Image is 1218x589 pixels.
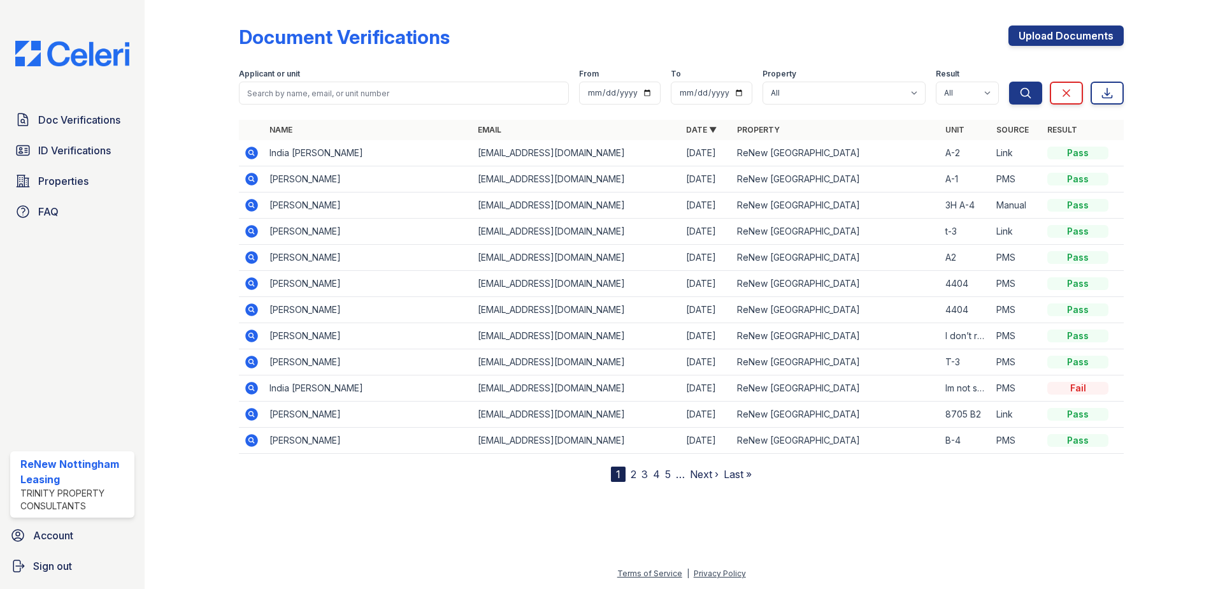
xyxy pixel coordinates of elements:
[940,402,991,428] td: 8705 B2
[10,168,134,194] a: Properties
[991,375,1042,402] td: PMS
[681,402,732,428] td: [DATE]
[264,375,473,402] td: India [PERSON_NAME]
[940,375,991,402] td: Im not sure 8811
[996,125,1029,135] a: Source
[473,349,681,375] td: [EMAIL_ADDRESS][DOMAIN_NAME]
[653,468,660,481] a: 4
[10,107,134,133] a: Doc Verifications
[681,219,732,245] td: [DATE]
[1047,382,1108,395] div: Fail
[473,140,681,166] td: [EMAIL_ADDRESS][DOMAIN_NAME]
[239,69,300,79] label: Applicant or unit
[681,140,732,166] td: [DATE]
[5,41,140,66] img: CE_Logo_Blue-a8612792a0a2168367f1c8372b55b34899dd931a85d93a1a3d3e32e68fde9ad4.png
[732,193,940,219] td: ReNew [GEOGRAPHIC_DATA]
[991,297,1042,323] td: PMS
[1047,356,1108,368] div: Pass
[473,219,681,245] td: [EMAIL_ADDRESS][DOMAIN_NAME]
[38,173,89,189] span: Properties
[686,125,717,135] a: Date ▼
[264,271,473,297] td: [PERSON_NAME]
[940,193,991,219] td: 3H A-4
[264,245,473,271] td: [PERSON_NAME]
[20,487,129,513] div: Trinity Property Consultants
[473,166,681,193] td: [EMAIL_ADDRESS][DOMAIN_NAME]
[473,193,681,219] td: [EMAIL_ADDRESS][DOMAIN_NAME]
[1047,277,1108,290] div: Pass
[681,193,732,219] td: [DATE]
[473,323,681,349] td: [EMAIL_ADDRESS][DOMAIN_NAME]
[991,402,1042,428] td: Link
[38,143,111,158] span: ID Verifications
[33,558,72,574] span: Sign out
[732,271,940,297] td: ReNew [GEOGRAPHIC_DATA]
[940,140,991,166] td: A-2
[473,402,681,428] td: [EMAIL_ADDRESS][DOMAIN_NAME]
[473,375,681,402] td: [EMAIL_ADDRESS][DOMAIN_NAME]
[1047,173,1108,185] div: Pass
[681,323,732,349] td: [DATE]
[264,166,473,193] td: [PERSON_NAME]
[732,245,940,271] td: ReNew [GEOGRAPHIC_DATA]
[940,219,991,245] td: t-3
[936,69,959,79] label: Result
[10,199,134,224] a: FAQ
[1047,330,1108,342] div: Pass
[732,219,940,245] td: ReNew [GEOGRAPHIC_DATA]
[732,402,940,428] td: ReNew [GEOGRAPHIC_DATA]
[991,219,1042,245] td: Link
[681,428,732,454] td: [DATE]
[264,297,473,323] td: [PERSON_NAME]
[264,140,473,166] td: India [PERSON_NAME]
[676,467,685,482] span: …
[1047,303,1108,316] div: Pass
[690,468,719,481] a: Next ›
[239,82,569,105] input: Search by name, email, or unit number
[681,245,732,271] td: [DATE]
[473,297,681,323] td: [EMAIL_ADDRESS][DOMAIN_NAME]
[940,323,991,349] td: I don’t remember it was A-2 or something 1,480 a month
[732,140,940,166] td: ReNew [GEOGRAPHIC_DATA]
[940,297,991,323] td: 4404
[1047,199,1108,212] div: Pass
[5,523,140,548] a: Account
[264,193,473,219] td: [PERSON_NAME]
[264,428,473,454] td: [PERSON_NAME]
[478,125,501,135] a: Email
[671,69,681,79] label: To
[681,375,732,402] td: [DATE]
[732,323,940,349] td: ReNew [GEOGRAPHIC_DATA]
[732,297,940,323] td: ReNew [GEOGRAPHIC_DATA]
[269,125,292,135] a: Name
[264,349,473,375] td: [PERSON_NAME]
[940,271,991,297] td: 4404
[38,204,59,219] span: FAQ
[1047,408,1108,421] div: Pass
[264,402,473,428] td: [PERSON_NAME]
[991,193,1042,219] td: Manual
[732,375,940,402] td: ReNew [GEOGRAPHIC_DATA]
[641,468,648,481] a: 3
[38,112,120,127] span: Doc Verifications
[33,528,73,543] span: Account
[991,271,1042,297] td: PMS
[579,69,599,79] label: From
[991,428,1042,454] td: PMS
[611,467,626,482] div: 1
[940,245,991,271] td: A2
[991,349,1042,375] td: PMS
[991,166,1042,193] td: PMS
[5,553,140,579] a: Sign out
[473,245,681,271] td: [EMAIL_ADDRESS][DOMAIN_NAME]
[617,569,682,578] a: Terms of Service
[991,245,1042,271] td: PMS
[681,166,732,193] td: [DATE]
[264,323,473,349] td: [PERSON_NAME]
[991,140,1042,166] td: Link
[1047,125,1077,135] a: Result
[239,25,450,48] div: Document Verifications
[732,428,940,454] td: ReNew [GEOGRAPHIC_DATA]
[940,428,991,454] td: B-4
[665,468,671,481] a: 5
